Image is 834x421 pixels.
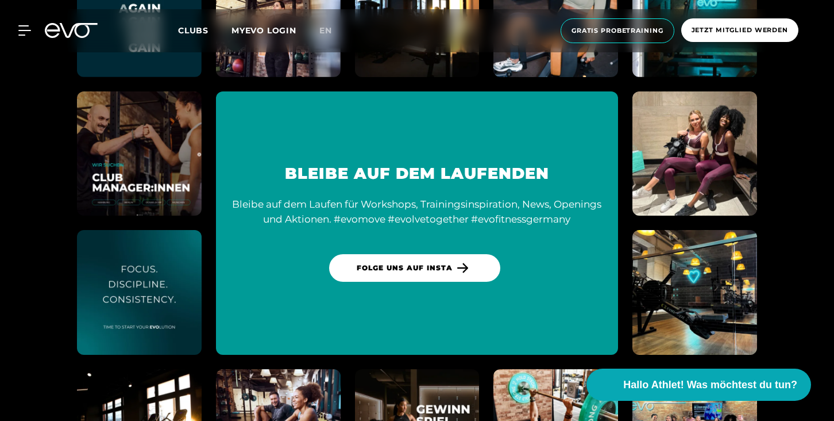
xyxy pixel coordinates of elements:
img: evofitness instagram [632,230,757,355]
a: en [319,24,346,37]
img: evofitness instagram [77,230,202,355]
img: evofitness instagram [77,91,202,216]
button: Hallo Athlet! Was möchtest du tun? [586,369,811,401]
span: Jetzt Mitglied werden [692,25,788,35]
span: Gratis Probetraining [572,26,663,36]
span: Hallo Athlet! Was möchtest du tun? [623,377,797,393]
img: evofitness instagram [632,91,757,216]
h3: BLEIBE AUF DEM LAUFENDEN [230,164,604,183]
a: MYEVO LOGIN [231,25,296,36]
span: Clubs [178,25,208,36]
a: Jetzt Mitglied werden [678,18,802,43]
span: Folge uns auf Insta [357,263,452,273]
span: en [319,25,332,36]
div: Bleibe auf dem Laufen für Workshops, Trainingsinspiration, News, Openings und Aktionen. #evomove ... [230,197,604,227]
a: Folge uns auf Insta [329,254,500,282]
a: Clubs [178,25,231,36]
a: Gratis Probetraining [557,18,678,43]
